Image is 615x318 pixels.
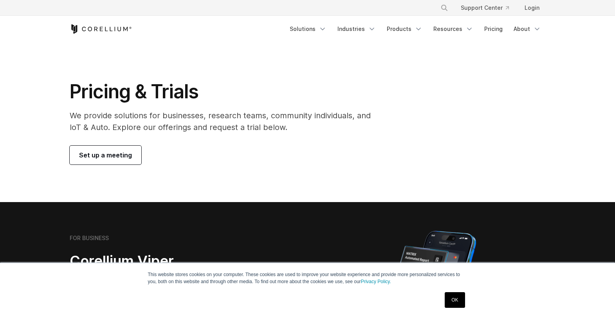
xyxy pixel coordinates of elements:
[70,110,382,133] p: We provide solutions for businesses, research teams, community individuals, and IoT & Auto. Explo...
[480,22,507,36] a: Pricing
[148,271,467,285] p: This website stores cookies on your computer. These cookies are used to improve your website expe...
[285,22,331,36] a: Solutions
[382,22,427,36] a: Products
[518,1,546,15] a: Login
[70,24,132,34] a: Corellium Home
[454,1,515,15] a: Support Center
[437,1,451,15] button: Search
[285,22,546,36] div: Navigation Menu
[333,22,381,36] a: Industries
[445,292,465,308] a: OK
[429,22,478,36] a: Resources
[509,22,546,36] a: About
[70,252,270,270] h2: Corellium Viper
[79,150,132,160] span: Set up a meeting
[70,146,141,164] a: Set up a meeting
[70,235,109,242] h6: FOR BUSINESS
[431,1,546,15] div: Navigation Menu
[361,279,391,284] a: Privacy Policy.
[70,80,382,103] h1: Pricing & Trials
